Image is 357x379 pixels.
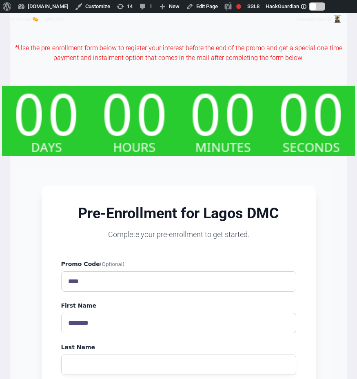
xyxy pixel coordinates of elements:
[42,13,67,26] a: WPCode
[61,343,296,351] label: Last Name
[3,16,31,22] span: Clear Cache
[61,229,296,240] p: Complete your pre-enrollment to get started.
[10,24,347,73] p: *Use the pre-enrollment form below to register your interest before the end of the promo and get ...
[100,262,124,267] span: (Optional)
[33,16,38,22] img: 🧽
[61,260,296,268] label: Promo Code
[61,205,296,222] h1: Pre-Enrollment for Lagos DMC
[293,13,344,26] a: Howdy,
[61,301,296,310] label: First Name
[313,16,331,22] span: kaywilly
[236,4,241,9] div: Focus keyphrase not set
